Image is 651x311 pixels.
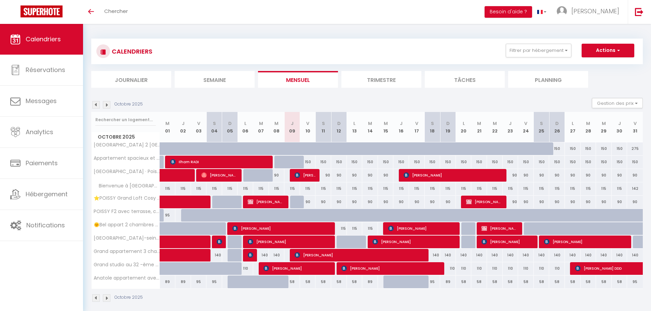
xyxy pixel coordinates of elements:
span: [PERSON_NAME] [341,262,441,275]
abbr: S [540,120,543,127]
div: 115 [534,182,550,195]
span: [PERSON_NAME] [232,222,332,235]
div: 115 [456,182,472,195]
span: [PERSON_NAME] [248,249,253,261]
div: 110 [534,262,550,275]
div: 140 [456,249,472,261]
abbr: V [415,120,418,127]
div: 115 [331,182,347,195]
div: 58 [300,275,316,288]
div: 150 [331,156,347,168]
div: 90 [596,196,612,208]
div: 58 [534,275,550,288]
abbr: M [384,120,388,127]
div: 90 [362,196,378,208]
div: 150 [596,156,612,168]
div: 150 [362,156,378,168]
div: 150 [456,156,472,168]
span: [PERSON_NAME] [388,222,456,235]
th: 31 [627,112,643,142]
th: 07 [253,112,269,142]
abbr: D [446,120,450,127]
div: 150 [425,156,440,168]
abbr: M [259,120,263,127]
abbr: L [353,120,355,127]
abbr: J [182,120,185,127]
div: 90 [440,196,456,208]
span: Messages [26,97,57,105]
div: 150 [378,156,394,168]
div: 95 [627,275,643,288]
span: Grand appartement 3 chambres [93,249,161,254]
span: [PERSON_NAME] [248,195,284,208]
div: 115 [612,182,627,195]
div: 90 [503,196,518,208]
th: 09 [284,112,300,142]
li: Planning [508,71,588,88]
div: 89 [362,275,378,288]
div: 90 [362,169,378,182]
abbr: L [244,120,246,127]
th: 24 [518,112,534,142]
th: 02 [175,112,191,142]
div: 90 [378,196,394,208]
div: 90 [300,196,316,208]
div: 115 [284,182,300,195]
span: Chercher [104,8,128,15]
div: 115 [440,182,456,195]
abbr: D [555,120,559,127]
div: 90 [503,169,518,182]
th: 10 [300,112,316,142]
div: 150 [581,156,596,168]
div: 90 [347,196,363,208]
div: 90 [425,196,440,208]
th: 08 [269,112,285,142]
div: 150 [581,142,596,155]
abbr: M [477,120,481,127]
div: 150 [440,156,456,168]
span: [PERSON_NAME] [201,169,238,182]
div: 58 [347,275,363,288]
div: 110 [440,262,456,275]
div: 150 [518,156,534,168]
div: 115 [362,222,378,235]
div: 115 [238,182,253,195]
div: 58 [518,275,534,288]
div: 115 [471,182,487,195]
div: 140 [596,249,612,261]
th: 11 [315,112,331,142]
div: 90 [581,169,596,182]
div: 150 [612,156,627,168]
div: 110 [503,262,518,275]
div: 140 [487,249,503,261]
div: 89 [175,275,191,288]
div: 90 [315,196,331,208]
span: [PERSON_NAME] [372,235,456,248]
div: 58 [471,275,487,288]
span: ⭐POISSY Grand Loft Cosy très lumineux⭐ [93,196,161,201]
div: 115 [549,182,565,195]
li: Semaine [175,71,255,88]
span: [PERSON_NAME] [466,195,503,208]
div: 90 [581,196,596,208]
div: 90 [549,169,565,182]
span: [PERSON_NAME] [263,262,331,275]
div: 58 [315,275,331,288]
li: Mensuel [258,71,338,88]
div: 275 [627,142,643,155]
div: 58 [331,275,347,288]
div: 115 [425,182,440,195]
div: 58 [284,275,300,288]
div: 115 [596,182,612,195]
div: 58 [456,275,472,288]
div: 90 [269,169,285,182]
li: Journalier [91,71,171,88]
div: 90 [378,169,394,182]
div: 90 [549,196,565,208]
div: 140 [253,249,269,261]
abbr: M [493,120,497,127]
span: [PERSON_NAME] [295,169,315,182]
th: 04 [206,112,222,142]
div: 115 [409,182,425,195]
abbr: V [524,120,527,127]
